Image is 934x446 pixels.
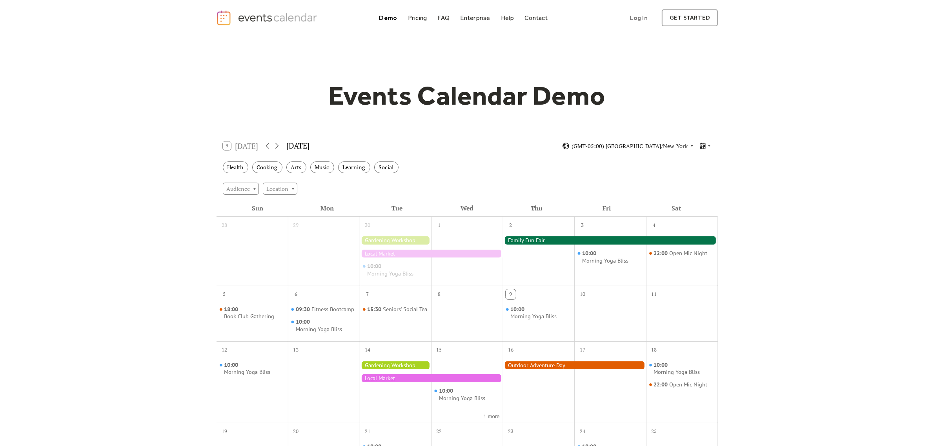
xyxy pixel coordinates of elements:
a: FAQ [435,13,453,23]
div: Enterprise [460,16,490,20]
div: Contact [524,16,548,20]
div: Pricing [408,16,427,20]
h1: Events Calendar Demo [317,80,618,112]
div: Demo [379,16,397,20]
a: Demo [376,13,401,23]
a: Help [498,13,517,23]
a: home [216,10,320,26]
a: get started [662,9,718,26]
a: Enterprise [457,13,493,23]
a: Log In [622,9,655,26]
div: Help [501,16,514,20]
a: Pricing [405,13,430,23]
div: FAQ [438,16,450,20]
a: Contact [521,13,551,23]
